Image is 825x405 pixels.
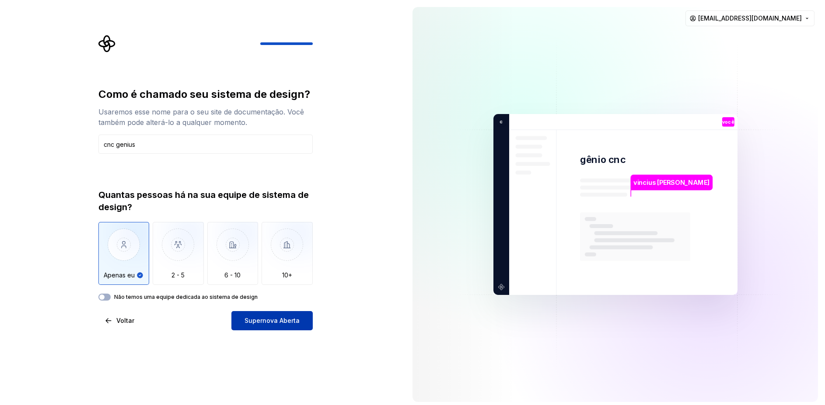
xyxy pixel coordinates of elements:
[685,10,815,26] button: [EMAIL_ADDRESS][DOMAIN_NAME]
[245,317,300,324] font: Supernova Aberta
[231,311,313,330] button: Supernova Aberta
[98,135,313,154] input: Nome do sistema de design
[633,179,710,187] font: vincius [PERSON_NAME]
[698,14,802,22] font: [EMAIL_ADDRESS][DOMAIN_NAME]
[98,107,304,127] font: Usaremos esse nome para o seu site de documentação. Você também pode alterá-lo a qualquer momento.
[114,294,258,300] font: Não temos uma equipe dedicada ao sistema de design
[98,190,309,212] font: Quantas pessoas há na sua equipe de sistema de design?
[722,119,734,125] font: você
[580,154,626,165] font: gênio cnc
[500,118,503,125] font: c
[98,311,142,330] button: Voltar
[98,35,116,52] svg: Logotipo da Supernova
[98,88,310,100] font: Como é chamado seu sistema de design?
[116,317,134,324] font: Voltar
